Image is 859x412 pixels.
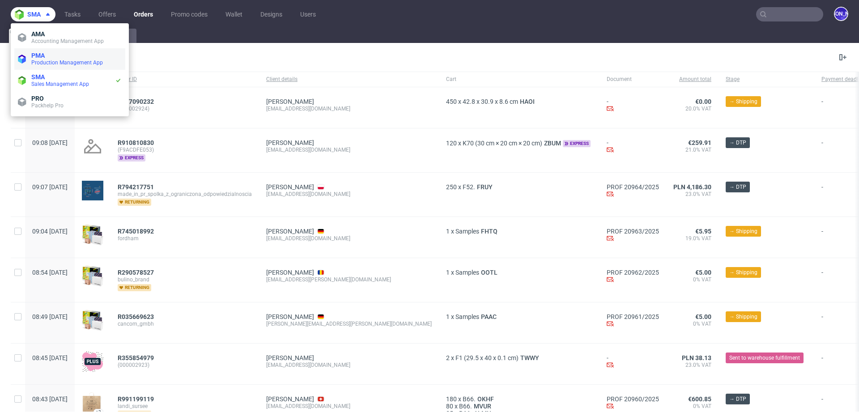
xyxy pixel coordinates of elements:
a: Designs [255,7,288,21]
span: 1 [446,313,450,320]
span: PLN 4,186.30 [673,183,711,191]
span: 08:45 [DATE] [32,354,68,361]
span: R035669623 [118,313,154,320]
span: Amount total [673,76,711,83]
span: 42.8 x 30.9 x 8.6 cm [463,98,518,105]
a: PROF 20963/2025 [607,228,659,235]
span: R745018992 [118,228,154,235]
span: 2 [446,354,450,361]
div: x [446,403,592,410]
a: R355854979 [118,354,156,361]
span: Order ID [118,76,252,83]
div: x [446,183,592,191]
span: K70 (30 cm × 20 cm × 20 cm) [463,140,542,147]
span: express [563,140,591,147]
span: 23.0% VAT [673,191,711,198]
figcaption: [PERSON_NAME] [835,8,847,20]
span: 250 [446,183,457,191]
a: [PERSON_NAME] [266,395,314,403]
img: version_two_editor_design.png [82,181,103,200]
a: [PERSON_NAME] [266,228,314,235]
span: R290578527 [118,269,154,276]
span: FHTQ [479,228,499,235]
img: sample-icon.16e107be6ad460a3e330.png [82,224,103,246]
div: [EMAIL_ADDRESS][DOMAIN_NAME] [266,235,432,242]
span: B66. [463,395,476,403]
span: → Shipping [729,227,757,235]
a: R035669623 [118,313,156,320]
span: F52. [463,183,475,191]
a: FRUY [475,183,494,191]
span: 21.0% VAT [673,146,711,153]
span: Production Management App [31,59,103,66]
span: R794217751 [118,183,154,191]
a: [PERSON_NAME] [266,313,314,320]
span: €259.91 [688,139,711,146]
a: R745018992 [118,228,156,235]
span: TWWY [519,354,541,361]
span: 0% VAT [673,276,711,283]
span: €5.00 [695,269,711,276]
a: HAOI [518,98,536,105]
button: sma [11,7,55,21]
img: no_design.png [82,136,103,157]
span: €5.95 [695,228,711,235]
div: x [446,269,592,276]
span: Accounting Management App [31,38,104,44]
span: (000002923) [118,361,252,369]
span: bulino_brand [118,276,252,283]
a: R290578527 [118,269,156,276]
span: 450 [446,98,457,105]
div: x [446,313,592,320]
div: [PERSON_NAME][EMAIL_ADDRESS][PERSON_NAME][DOMAIN_NAME] [266,320,432,327]
a: [PERSON_NAME] [266,269,314,276]
span: returning [118,284,151,291]
a: Wallet [220,7,248,21]
span: 120 [446,140,457,147]
a: R910810830 [118,139,156,146]
div: [EMAIL_ADDRESS][DOMAIN_NAME] [266,146,432,153]
span: R910810830 [118,139,154,146]
span: → DTP [729,139,746,147]
span: (000002924) [118,105,252,112]
a: PROF 20961/2025 [607,313,659,320]
span: AMA [31,30,45,38]
div: x [446,228,592,235]
span: R307090232 [118,98,154,105]
a: Users [295,7,321,21]
span: 09:04 [DATE] [32,228,68,235]
span: €0.00 [695,98,711,105]
a: PROF 20964/2025 [607,183,659,191]
span: made_in_pr_spolka_z_ograniczona_odpowiedzialnoscia [118,191,252,198]
span: SMA [31,73,45,81]
span: MVUR [472,403,493,410]
div: - [607,139,659,155]
img: sample-icon.16e107be6ad460a3e330.png [82,310,103,331]
div: - [607,98,659,114]
a: [PERSON_NAME] [266,354,314,361]
span: R355854979 [118,354,154,361]
span: → DTP [729,183,746,191]
span: R991199119 [118,395,154,403]
div: x [446,395,592,403]
span: 09:07 [DATE] [32,183,68,191]
span: express [118,154,145,161]
span: 08:54 [DATE] [32,269,68,276]
div: [EMAIL_ADDRESS][DOMAIN_NAME] [266,191,432,198]
span: landi_sursee [118,403,252,410]
div: [EMAIL_ADDRESS][DOMAIN_NAME] [266,403,432,410]
span: Sent to warehouse fulfillment [729,354,800,362]
a: R991199119 [118,395,156,403]
span: B66. [459,403,472,410]
div: [EMAIL_ADDRESS][DOMAIN_NAME] [266,105,432,112]
span: Sales Management App [31,81,89,87]
span: Samples [455,269,479,276]
span: Document [607,76,659,83]
a: OKHF [476,395,496,403]
a: All [9,29,34,43]
a: OOTL [479,269,499,276]
div: x [446,354,592,361]
span: ZBUM [542,140,563,147]
a: PAAC [479,313,498,320]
